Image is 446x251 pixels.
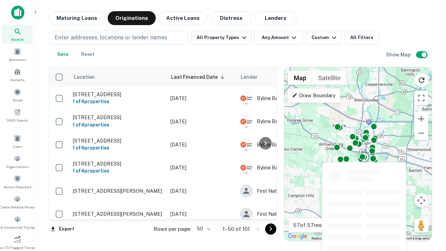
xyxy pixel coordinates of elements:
[288,71,312,85] button: Show street map
[402,236,430,240] a: Report a map error
[2,132,33,151] a: Users
[240,138,345,151] div: Byline Bank
[11,6,24,20] img: capitalize-icon.png
[2,172,33,191] a: Access Requests
[2,192,33,211] a: Create Notable Person
[73,161,163,167] p: [STREET_ADDRESS]
[13,144,22,149] span: Users
[312,236,341,241] button: Keyboard shortcuts
[240,161,345,174] div: Byline Bank
[292,91,336,100] p: Draw Boundary
[240,162,252,174] img: picture
[170,141,233,149] p: [DATE]
[240,208,345,220] div: First Nations Bank
[73,138,163,144] p: [STREET_ADDRESS]
[240,139,252,151] img: picture
[73,211,163,217] p: [STREET_ADDRESS][PERSON_NAME]
[167,67,237,87] th: Last Financed Date
[49,224,76,234] button: Export
[170,94,233,102] p: [DATE]
[73,98,163,105] h6: 1 of 4 properties
[13,97,23,103] span: Saved
[77,47,99,61] button: Reset
[312,33,338,42] div: Custom
[108,11,156,25] button: Originations
[170,118,233,125] p: [DATE]
[69,67,167,87] th: Location
[191,31,252,45] button: All Property Types
[49,11,105,25] button: Maturing Loans
[2,152,33,171] a: Organizations
[344,31,379,45] button: All Filters
[254,31,303,45] button: Any Amount
[11,37,24,42] span: Search
[386,51,412,59] h6: Show Map
[414,126,428,140] button: Zoom out
[10,77,24,83] span: Contacts
[170,164,233,172] p: [DATE]
[255,11,297,25] button: Lenders
[240,115,345,128] div: Byline Bank
[194,224,212,234] div: 50
[240,116,252,128] img: picture
[2,106,33,124] a: SREO Search
[73,121,163,129] h6: 1 of 4 properties
[411,195,446,229] iframe: Chat Widget
[2,213,33,231] a: Review Unmatched Transactions
[414,91,428,105] button: Toggle fullscreen view
[74,73,104,81] span: Location
[2,45,33,64] a: Borrowers
[154,225,191,233] p: Rows per page:
[73,144,163,152] h6: 1 of 4 properties
[73,188,163,194] p: [STREET_ADDRESS][PERSON_NAME]
[414,193,428,207] button: Map camera controls
[49,31,188,45] button: Enter addresses, locations or lender names
[286,232,309,241] a: Open this area in Google Maps (opens a new window)
[286,232,309,241] img: Google
[73,114,163,121] p: [STREET_ADDRESS]
[240,92,252,104] img: picture
[312,71,347,85] button: Show satellite imagery
[2,85,33,104] a: Saved
[240,92,345,105] div: Byline Bank
[7,117,28,123] span: SREO Search
[6,164,29,169] span: Organizations
[55,33,167,42] p: Enter addresses, locations or lender names
[73,167,163,175] h6: 1 of 4 properties
[3,184,31,190] span: Access Requests
[52,47,74,61] button: Save your search to get updates of matches that match your search criteria.
[223,225,250,233] p: 1–50 of 101
[284,67,432,241] div: 0 0
[265,223,276,235] button: Go to next page
[414,73,429,88] button: Reload search area
[210,11,252,25] button: Distress
[293,221,330,229] p: 57 of 57 results
[170,187,233,195] p: [DATE]
[2,65,33,84] a: Contacts
[9,57,26,62] span: Borrowers
[241,73,257,81] span: Lender
[171,73,227,81] span: Last Financed Date
[414,112,428,126] button: Zoom in
[2,25,33,44] a: Search
[159,11,207,25] button: Active Loans
[73,91,163,98] p: [STREET_ADDRESS]
[306,31,341,45] button: Custom
[240,185,345,197] div: First Nations Bank
[237,67,348,87] th: Lender
[170,210,233,218] p: [DATE]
